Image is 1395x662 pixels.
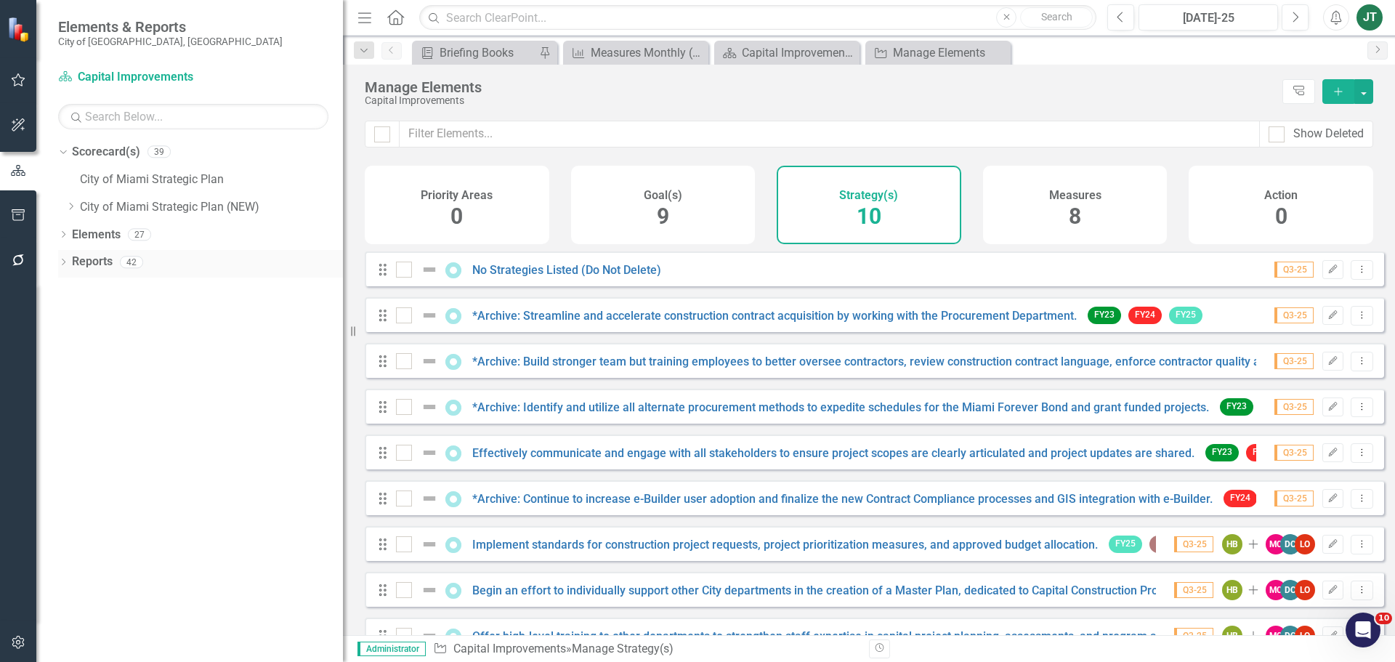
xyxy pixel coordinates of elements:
img: Not Defined [421,261,438,278]
a: Briefing Books [416,44,535,62]
h4: Goal(s) [644,189,682,202]
div: 27 [128,228,151,241]
span: 10 [857,203,881,229]
div: DC [1280,626,1301,646]
span: FY24 [1224,490,1257,506]
div: [DATE]-25 [1144,9,1273,27]
div: 39 [147,146,171,158]
span: 9 [657,203,669,229]
span: Administrator [357,642,426,656]
img: Not Defined [421,536,438,553]
img: Not Defined [421,352,438,370]
button: JT [1356,4,1383,31]
div: Briefing Books [440,44,535,62]
small: City of [GEOGRAPHIC_DATA], [GEOGRAPHIC_DATA] [58,36,283,47]
div: 42 [120,256,143,268]
div: Capital Improvements [365,95,1275,106]
div: LO [1295,580,1315,600]
a: City of Miami Strategic Plan (NEW) [80,199,343,216]
img: Not Defined [421,627,438,645]
span: 0 [1275,203,1287,229]
a: *Archive: Streamline and accelerate construction contract acquisition by working with the Procure... [472,309,1077,323]
div: MC [1266,626,1286,646]
a: Effectively communicate and engage with all stakeholders to ensure project scopes are clearly art... [472,446,1194,460]
a: Reports [72,254,113,270]
div: LO [1295,626,1315,646]
span: Q3-25 [1174,628,1213,644]
img: Not Defined [421,444,438,461]
div: MC [1266,534,1286,554]
a: Measures Monthly (3-Periods) Report [567,44,705,62]
span: Search [1041,11,1072,23]
span: Q3-25 [1174,582,1213,598]
span: Q3-25 [1274,353,1314,369]
span: 10 [1375,613,1392,624]
input: Search Below... [58,104,328,129]
div: HB [1222,580,1242,600]
span: FY23 [1205,444,1239,461]
a: City of Miami Strategic Plan [80,171,343,188]
span: FY24 [1128,307,1162,323]
input: Search ClearPoint... [419,5,1096,31]
span: FY23 [1220,398,1253,415]
button: [DATE]-25 [1139,4,1278,31]
img: Not Defined [421,490,438,507]
a: Scorecard(s) [72,144,140,161]
a: Manage Elements [869,44,1007,62]
img: Not Defined [421,307,438,324]
iframe: Intercom live chat [1346,613,1380,647]
div: MC [1266,580,1286,600]
a: Implement standards for construction project requests, project prioritization measures, and appro... [472,538,1098,552]
span: Q3-25 [1274,491,1314,506]
h4: Measures [1049,189,1101,202]
img: Not Defined [421,398,438,416]
img: ClearPoint Strategy [7,16,33,42]
a: *Archive: Identify and utilize all alternate procurement methods to expedite schedules for the Mi... [472,400,1209,414]
span: FY24 [1246,444,1279,461]
div: Measures Monthly (3-Periods) Report [591,44,705,62]
a: Elements [72,227,121,243]
h4: Priority Areas [421,189,493,202]
a: Begin an effort to individually support other City departments in the creation of a Master Plan, ... [472,584,1186,597]
button: Search [1020,7,1093,28]
span: 0 [450,203,463,229]
a: No Strategies Listed (Do Not Delete) [472,263,661,277]
div: Manage Elements [893,44,1007,62]
div: LO [1295,534,1315,554]
h4: Action [1264,189,1298,202]
div: DC [1280,534,1301,554]
div: Show Deleted [1293,126,1364,142]
span: Q3-25 [1174,536,1213,552]
div: » Manage Strategy(s) [433,641,858,658]
div: HB [1222,534,1242,554]
span: 8 [1069,203,1081,229]
a: Capital Improvements [453,642,566,655]
img: Not Defined [421,581,438,599]
span: Q3-25 [1274,399,1314,415]
span: FY25 [1169,307,1202,323]
span: FY26 [1149,536,1183,552]
span: Q3-25 [1274,262,1314,278]
span: Elements & Reports [58,18,283,36]
a: Capital Improvements [58,69,240,86]
a: *Archive: Continue to increase e-Builder user adoption and finalize the new Contract Compliance p... [472,492,1213,506]
span: FY23 [1088,307,1121,323]
span: FY25 [1109,536,1142,552]
div: Capital Improvements [742,44,856,62]
span: Q3-25 [1274,307,1314,323]
a: Capital Improvements [718,44,856,62]
span: Q3-25 [1274,445,1314,461]
div: Manage Elements [365,79,1275,95]
input: Filter Elements... [399,121,1260,148]
div: HB [1222,626,1242,646]
h4: Strategy(s) [839,189,898,202]
div: DC [1280,580,1301,600]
